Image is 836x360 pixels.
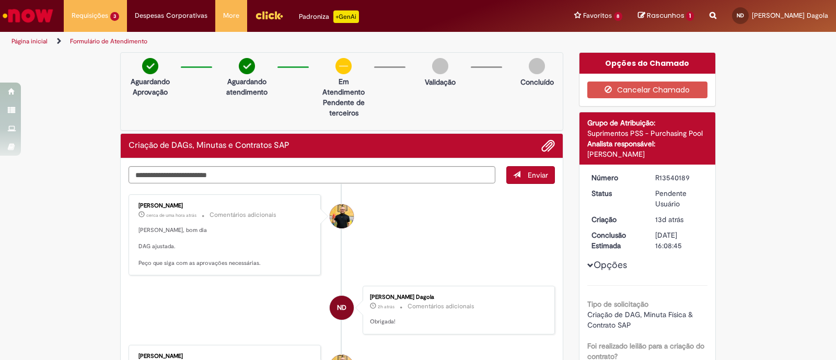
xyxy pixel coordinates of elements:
p: Validação [425,77,456,87]
span: 8 [614,12,623,21]
span: 13d atrás [655,215,683,224]
p: [PERSON_NAME], bom dia DAG ajustada. Peço que siga com as aprovações necessárias. [138,226,312,268]
img: img-circle-grey.png [432,58,448,74]
div: Analista responsável: [587,138,708,149]
div: [PERSON_NAME] [587,149,708,159]
img: ServiceNow [1,5,55,26]
a: Formulário de Atendimento [70,37,147,45]
span: [PERSON_NAME] Dagola [752,11,828,20]
button: Enviar [506,166,555,184]
span: ND [737,12,744,19]
span: Criação de DAG, Minuta Física & Contrato SAP [587,310,695,330]
div: [PERSON_NAME] Dagola [370,294,544,300]
p: Aguardando Aprovação [125,76,176,97]
img: click_logo_yellow_360x200.png [255,7,283,23]
p: Em Atendimento [318,76,369,97]
dt: Criação [584,214,648,225]
span: Enviar [528,170,548,180]
img: check-circle-green.png [239,58,255,74]
time: 29/09/2025 10:32:09 [146,212,196,218]
span: Favoritos [583,10,612,21]
span: cerca de uma hora atrás [146,212,196,218]
div: Pendente Usuário [655,188,704,209]
img: img-circle-grey.png [529,58,545,74]
span: Despesas Corporativas [135,10,207,21]
time: 29/09/2025 09:18:34 [378,304,394,310]
small: Comentários adicionais [210,211,276,219]
p: Pendente de terceiros [318,97,369,118]
div: Padroniza [299,10,359,23]
div: Joao Da Costa Dias Junior [330,204,354,228]
span: Requisições [72,10,108,21]
div: [PERSON_NAME] [138,203,312,209]
div: Suprimentos PSS - Purchasing Pool [587,128,708,138]
small: Comentários adicionais [408,302,474,311]
div: Grupo de Atribuição: [587,118,708,128]
p: Aguardando atendimento [222,76,272,97]
img: check-circle-green.png [142,58,158,74]
time: 16/09/2025 15:04:12 [655,215,683,224]
a: Página inicial [11,37,48,45]
button: Cancelar Chamado [587,82,708,98]
a: Rascunhos [638,11,694,21]
span: 3 [110,12,119,21]
span: ND [337,295,346,320]
dt: Status [584,188,648,199]
p: Obrigada! [370,318,544,326]
img: circle-minus.png [335,58,352,74]
div: Opções do Chamado [579,53,716,74]
div: Nathalia Squarca Dagola [330,296,354,320]
span: Rascunhos [647,10,684,20]
div: [DATE] 16:08:45 [655,230,704,251]
span: 1 [686,11,694,21]
span: More [223,10,239,21]
ul: Trilhas de página [8,32,550,51]
div: [PERSON_NAME] [138,353,312,359]
p: Concluído [520,77,554,87]
button: Adicionar anexos [541,139,555,153]
h2: Criação de DAGs, Minutas e Contratos SAP Histórico de tíquete [129,141,289,150]
div: 16/09/2025 15:04:12 [655,214,704,225]
p: +GenAi [333,10,359,23]
span: 2h atrás [378,304,394,310]
dt: Número [584,172,648,183]
dt: Conclusão Estimada [584,230,648,251]
textarea: Digite sua mensagem aqui... [129,166,495,184]
div: R13540189 [655,172,704,183]
b: Tipo de solicitação [587,299,648,309]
